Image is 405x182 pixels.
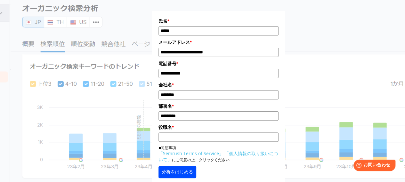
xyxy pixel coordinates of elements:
label: 氏名 [158,18,279,25]
label: 会社名 [158,81,279,88]
label: メールアドレス [158,39,279,46]
a: 「個人情報の取り扱いについて」 [158,150,278,162]
a: 「Semrush Terms of Service」 [158,150,223,156]
p: ■同意事項 にご同意の上、クリックください [158,145,279,163]
button: 分析をはじめる [158,166,196,178]
label: 部署名 [158,103,279,110]
iframe: Help widget launcher [348,157,398,175]
label: 役職名 [158,124,279,131]
label: 電話番号 [158,60,279,67]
